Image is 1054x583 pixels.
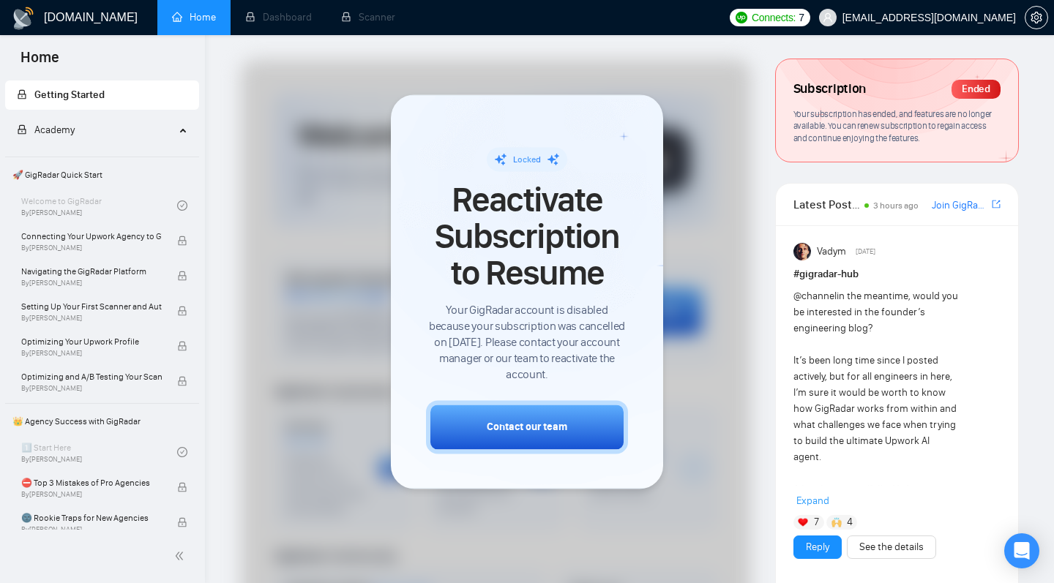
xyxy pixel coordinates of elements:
[752,10,796,26] span: Connects:
[799,10,804,26] span: 7
[12,7,35,30] img: logo
[177,517,187,527] span: lock
[9,47,71,78] span: Home
[932,198,989,214] a: Join GigRadar Slack Community
[21,384,162,393] span: By [PERSON_NAME]
[17,89,27,99] span: lock
[793,77,866,102] span: Subscription
[34,124,75,136] span: Academy
[177,271,187,281] span: lock
[793,290,837,302] span: @channel
[34,89,105,101] span: Getting Started
[823,12,833,23] span: user
[793,108,993,143] span: Your subscription has ended, and features are no longer available. You can renew subscription to ...
[793,266,1001,282] h1: # gigradar-hub
[177,306,187,316] span: lock
[513,154,541,165] span: Locked
[177,376,187,386] span: lock
[21,349,162,358] span: By [PERSON_NAME]
[426,181,628,292] span: Reactivate Subscription to Resume
[992,198,1001,211] a: export
[21,244,162,252] span: By [PERSON_NAME]
[177,200,187,211] span: check-circle
[21,525,162,534] span: By [PERSON_NAME]
[5,80,199,110] li: Getting Started
[1025,6,1048,29] button: setting
[7,407,198,436] span: 👑 Agency Success with GigRadar
[172,11,216,23] a: homeHome
[17,124,75,136] span: Academy
[21,490,162,499] span: By [PERSON_NAME]
[847,535,936,559] button: See the details
[21,314,162,323] span: By [PERSON_NAME]
[21,279,162,287] span: By [PERSON_NAME]
[426,400,628,454] button: Contact our team
[487,419,567,435] div: Contact our team
[831,517,842,527] img: 🙌
[814,515,819,530] span: 7
[1025,12,1047,23] span: setting
[177,447,187,457] span: check-circle
[21,475,162,490] span: ⛔ Top 3 Mistakes of Pro Agencies
[817,244,846,260] span: Vadym
[793,243,811,260] img: Vadym
[736,12,747,23] img: upwork-logo.png
[992,198,1001,210] span: export
[798,517,808,527] img: ❤️
[174,549,189,563] span: double-left
[21,299,162,314] span: Setting Up Your First Scanner and Auto-Bidder
[793,195,860,214] span: Latest Posts from the GigRadar Community
[793,535,842,559] button: Reply
[859,539,924,555] a: See the details
[21,334,162,349] span: Optimizing Your Upwork Profile
[856,245,875,258] span: [DATE]
[806,539,829,555] a: Reply
[847,515,853,530] span: 4
[873,200,919,211] span: 3 hours ago
[21,229,162,244] span: Connecting Your Upwork Agency to GigRadar
[1004,533,1039,568] div: Open Intercom Messenger
[426,302,628,383] span: Your GigRadar account is disabled because your subscription was cancelled on [DATE]. Please conta...
[21,369,162,384] span: Optimizing and A/B Testing Your Scanner for Better Results
[177,236,187,246] span: lock
[177,482,187,492] span: lock
[21,264,162,279] span: Navigating the GigRadar Platform
[952,80,1001,99] div: Ended
[7,160,198,189] span: 🚀 GigRadar Quick Start
[21,511,162,525] span: 🌚 Rookie Traps for New Agencies
[17,124,27,135] span: lock
[177,341,187,351] span: lock
[1025,12,1048,23] a: setting
[796,494,829,507] span: Expand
